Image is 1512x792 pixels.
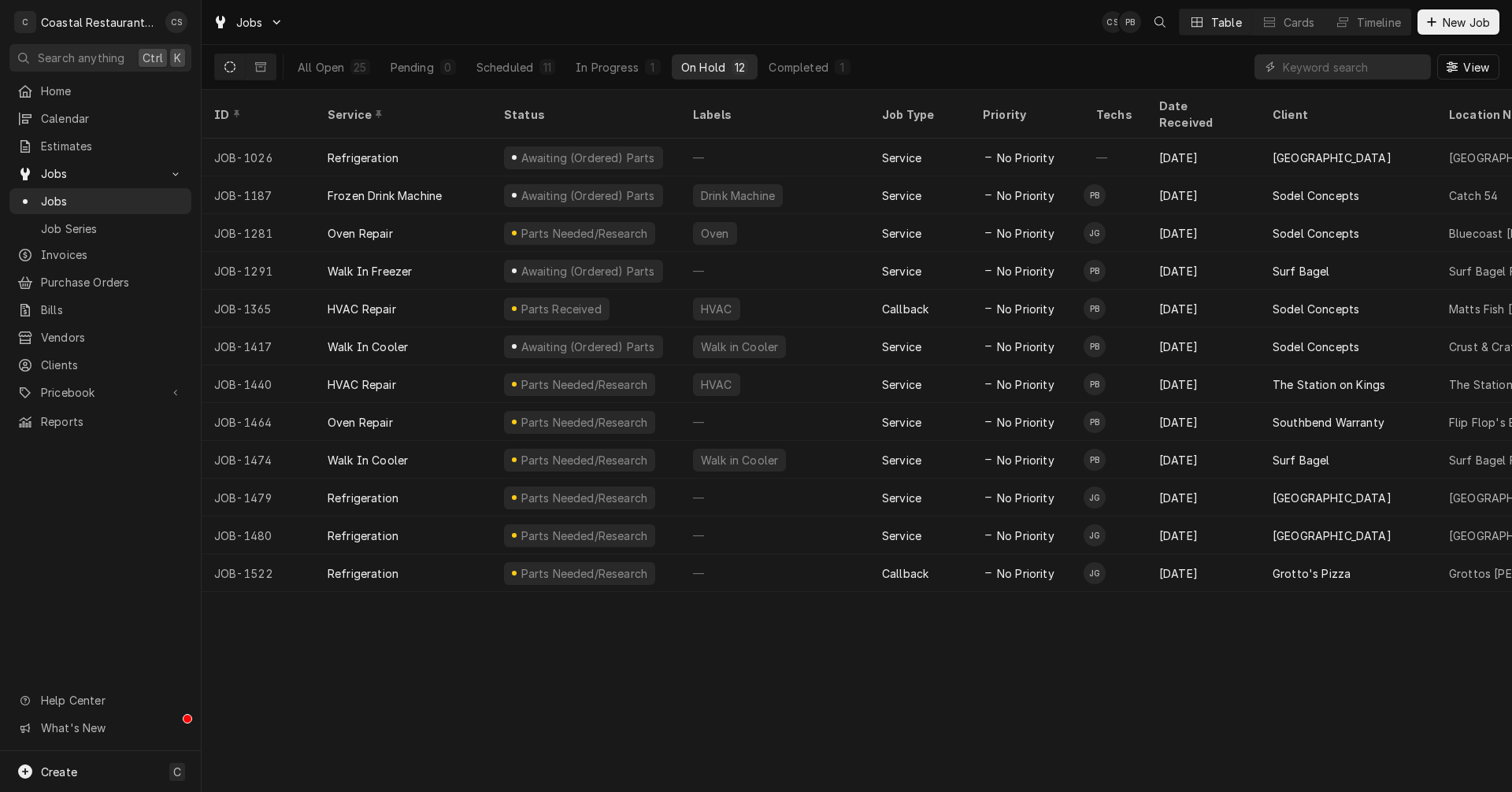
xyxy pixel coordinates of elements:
[997,490,1054,506] span: No Priority
[1273,527,1392,544] div: [GEOGRAPHIC_DATA]
[1417,9,1499,35] button: New Job
[997,376,1054,393] span: No Priority
[202,328,315,365] div: JOB-1417
[328,301,396,317] div: HVAC Repair
[997,150,1054,166] span: No Priority
[1159,98,1244,131] div: Date Received
[298,59,344,76] div: All Open
[699,187,776,204] div: Drink Machine
[1147,516,1260,554] div: [DATE]
[1084,487,1106,509] div: JG
[328,565,398,582] div: Refrigeration
[1084,411,1106,433] div: PB
[519,339,656,355] div: Awaiting (Ordered) Parts
[1273,263,1330,279] div: Surf Bagel
[1449,187,1498,204] div: Catch 54
[519,301,603,317] div: Parts Received
[882,150,921,166] div: Service
[328,150,398,166] div: Refrigeration
[1084,222,1106,244] div: James Gatton's Avatar
[41,14,157,31] div: Coastal Restaurant Repair
[202,365,315,403] div: JOB-1440
[882,490,921,506] div: Service
[882,225,921,242] div: Service
[9,324,191,350] a: Vendors
[997,263,1054,279] span: No Priority
[1084,449,1106,471] div: Phill Blush's Avatar
[1147,9,1173,35] button: Open search
[519,490,649,506] div: Parts Needed/Research
[41,274,183,291] span: Purchase Orders
[354,59,366,76] div: 25
[699,225,731,242] div: Oven
[9,352,191,378] a: Clients
[328,452,408,468] div: Walk In Cooler
[328,263,412,279] div: Walk In Freezer
[680,516,869,554] div: —
[1084,562,1106,584] div: JG
[519,263,656,279] div: Awaiting (Ordered) Parts
[14,11,36,33] div: C
[680,554,869,592] div: —
[1084,373,1106,395] div: PB
[328,339,408,355] div: Walk In Cooler
[476,59,533,76] div: Scheduled
[699,376,734,393] div: HVAC
[1357,14,1401,31] div: Timeline
[519,150,656,166] div: Awaiting (Ordered) Parts
[1211,14,1242,31] div: Table
[173,764,181,780] span: C
[519,414,649,431] div: Parts Needed/Research
[1084,411,1106,433] div: Phill Blush's Avatar
[214,106,299,123] div: ID
[202,554,315,592] div: JOB-1522
[9,44,191,72] button: Search anythingCtrlK
[882,301,928,317] div: Callback
[41,302,183,318] span: Bills
[328,106,476,123] div: Service
[202,252,315,290] div: JOB-1291
[1273,339,1359,355] div: Sodel Concepts
[983,106,1068,123] div: Priority
[882,414,921,431] div: Service
[1084,260,1106,282] div: Phill Blush's Avatar
[236,14,263,31] span: Jobs
[174,50,181,66] span: K
[391,59,434,76] div: Pending
[1084,373,1106,395] div: Phill Blush's Avatar
[9,161,191,187] a: Go to Jobs
[1084,335,1106,357] div: Phill Blush's Avatar
[882,376,921,393] div: Service
[9,188,191,214] a: Jobs
[202,441,315,479] div: JOB-1474
[41,692,182,709] span: Help Center
[997,527,1054,544] span: No Priority
[1273,565,1351,582] div: Grotto's Pizza
[882,106,958,123] div: Job Type
[1284,14,1315,31] div: Cards
[882,263,921,279] div: Service
[41,193,183,209] span: Jobs
[41,329,183,346] span: Vendors
[328,414,393,431] div: Oven Repair
[9,216,191,242] a: Job Series
[882,339,921,355] div: Service
[206,9,290,35] a: Go to Jobs
[1273,225,1359,242] div: Sodel Concepts
[1096,106,1134,123] div: Techs
[997,452,1054,468] span: No Priority
[997,301,1054,317] span: No Priority
[769,59,828,76] div: Completed
[202,214,315,252] div: JOB-1281
[202,479,315,516] div: JOB-1479
[328,490,398,506] div: Refrigeration
[576,59,639,76] div: In Progress
[519,527,649,544] div: Parts Needed/Research
[699,301,734,317] div: HVAC
[1084,449,1106,471] div: PB
[41,765,77,779] span: Create
[9,379,191,405] a: Go to Pricebook
[735,59,745,76] div: 12
[693,106,857,123] div: Labels
[681,59,725,76] div: On Hold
